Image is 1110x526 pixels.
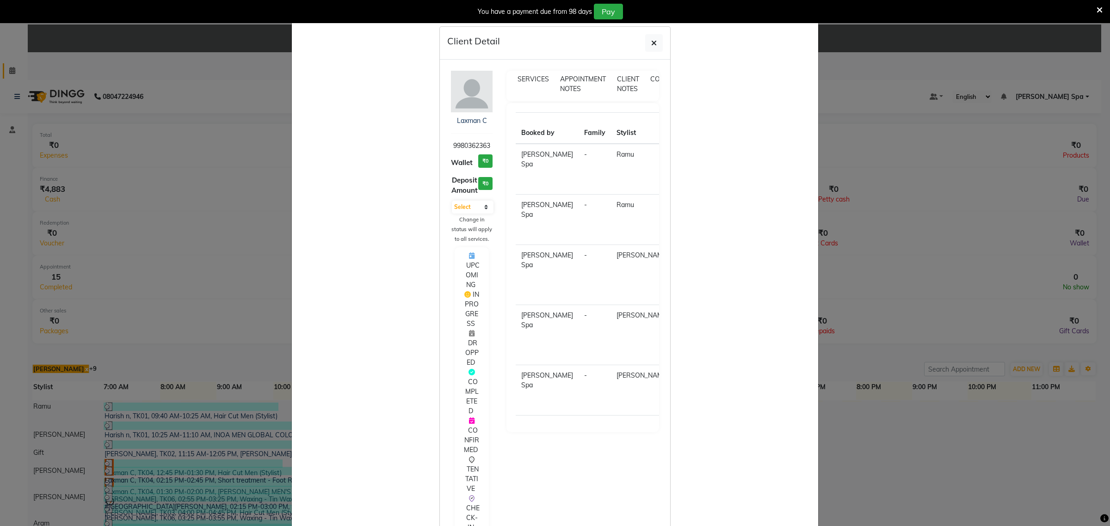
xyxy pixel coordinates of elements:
span: 9980362363 [453,141,490,150]
span: [PERSON_NAME] [617,371,668,379]
td: - [579,305,611,365]
div: You have a payment due from 98 days [478,7,592,17]
small: Change in status will apply to all services. [451,216,492,242]
td: [PERSON_NAME] Spa [516,195,579,245]
span: UPCOMING [466,261,480,289]
td: [PERSON_NAME] Spa [516,245,579,305]
span: CLIENT NOTES [617,75,639,93]
td: [PERSON_NAME] Spa [516,305,579,365]
span: CONFIRMED [464,426,479,454]
td: - [579,365,611,416]
td: - [579,245,611,305]
span: IN PROGRESS [465,290,479,328]
span: Ramu [617,150,634,159]
td: [PERSON_NAME] Spa [516,365,579,416]
h3: ₹0 [478,177,493,190]
h5: Client Detail [447,34,500,48]
a: Laxman C [457,116,487,125]
th: Stylist [611,113,674,144]
td: [PERSON_NAME] Spa [516,144,579,195]
button: Pay [594,4,623,19]
span: [PERSON_NAME] [617,311,668,319]
span: SERVICES [518,75,549,83]
th: Booked by [516,113,579,144]
td: - [579,144,611,195]
span: APPOINTMENT NOTES [560,75,606,93]
th: Family [579,113,611,144]
td: - [579,195,611,245]
span: Ramu [617,201,634,209]
h3: ₹0 [478,154,493,168]
span: TENTATIVE [465,465,479,493]
span: [PERSON_NAME] [617,251,668,259]
span: CONSUMPTION [650,75,698,83]
span: Wallet [451,158,473,168]
img: avatar [451,71,493,112]
span: DROPPED [465,339,479,367]
iframe: chat widget [1071,489,1101,517]
span: Deposit Amount [451,175,478,196]
span: COMPLETED [465,378,479,415]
